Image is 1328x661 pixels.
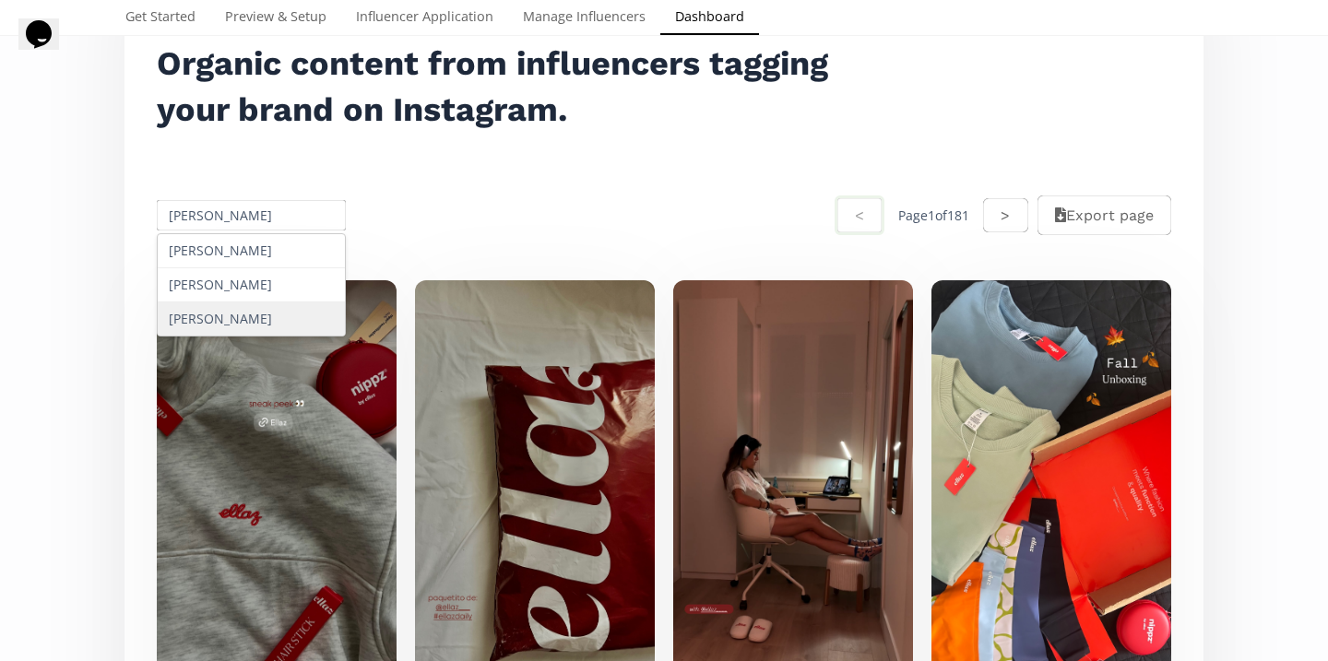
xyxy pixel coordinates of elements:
div: Page 1 of 181 [898,207,969,225]
button: < [835,195,884,235]
button: Export page [1037,195,1171,235]
button: > [983,198,1027,232]
iframe: chat widget [18,18,77,74]
div: [PERSON_NAME] [158,234,345,268]
h2: Organic content from influencers tagging your brand on Instagram. [157,41,852,133]
div: [PERSON_NAME] [158,268,345,302]
input: All influencers [154,197,349,233]
div: [PERSON_NAME] [158,302,345,336]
